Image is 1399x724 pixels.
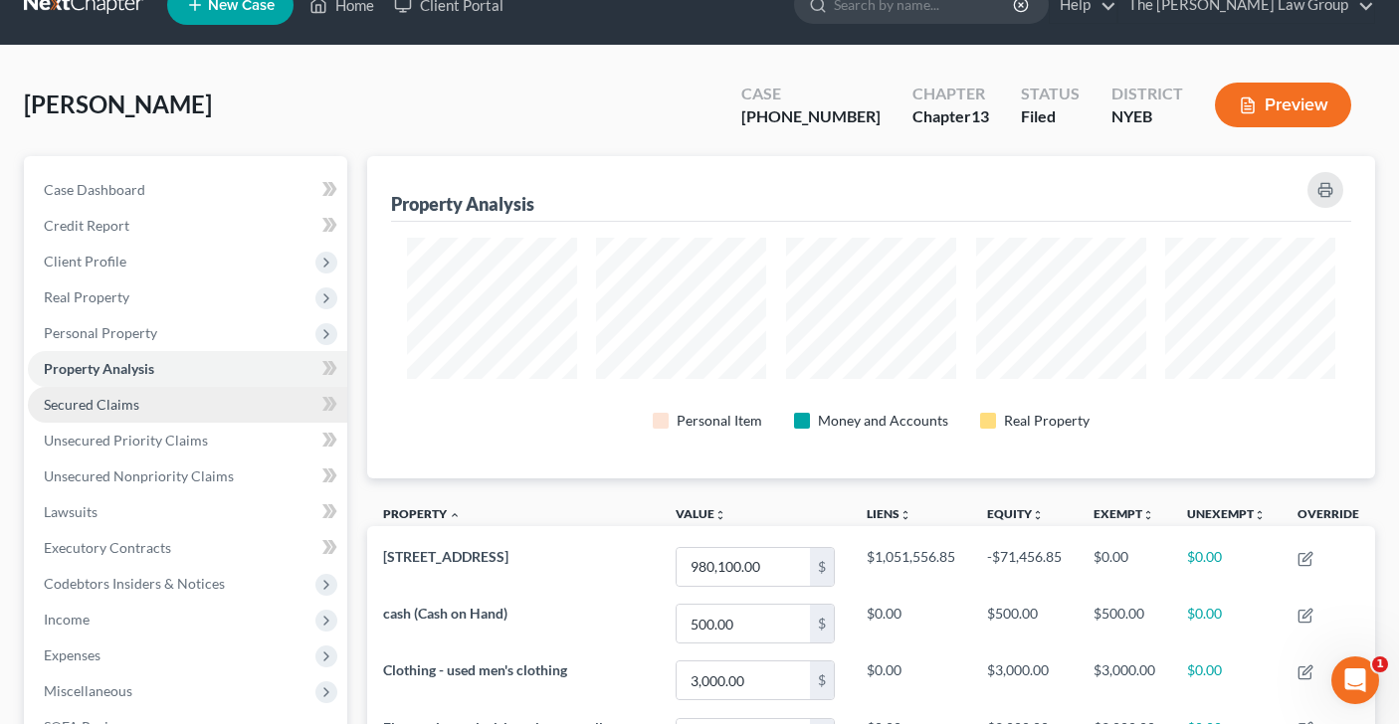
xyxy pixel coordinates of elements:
i: unfold_more [1254,509,1266,521]
span: Property Analysis [44,360,154,377]
iframe: Intercom live chat [1331,656,1379,704]
input: 0.00 [677,661,810,699]
a: Property expand_less [383,506,461,521]
td: $0.00 [1171,538,1282,595]
div: $ [810,548,834,586]
td: $1,051,556.85 [851,538,971,595]
i: unfold_more [1142,509,1154,521]
span: Expenses [44,646,100,663]
td: $0.00 [1171,596,1282,652]
a: Liensunfold_more [867,506,911,521]
a: Exemptunfold_more [1094,506,1154,521]
span: Case Dashboard [44,181,145,198]
div: Chapter [912,105,989,128]
span: Unsecured Nonpriority Claims [44,467,234,484]
a: Executory Contracts [28,530,347,566]
td: $0.00 [851,652,971,709]
span: Credit Report [44,217,129,234]
span: Secured Claims [44,396,139,413]
a: Case Dashboard [28,172,347,208]
span: Real Property [44,288,129,305]
span: Unsecured Priority Claims [44,432,208,449]
span: [PERSON_NAME] [24,90,212,118]
a: Credit Report [28,208,347,244]
div: [PHONE_NUMBER] [741,105,881,128]
div: Real Property [1004,411,1090,431]
span: Executory Contracts [44,539,171,556]
td: $500.00 [1078,596,1171,652]
td: $3,000.00 [971,652,1078,709]
button: Preview [1215,83,1351,127]
a: Equityunfold_more [987,506,1044,521]
span: Miscellaneous [44,682,132,699]
a: Valueunfold_more [676,506,726,521]
div: Status [1021,83,1080,105]
span: Income [44,611,90,628]
div: Money and Accounts [818,411,948,431]
a: Property Analysis [28,351,347,387]
a: Lawsuits [28,494,347,530]
th: Override [1282,494,1375,539]
div: $ [810,661,834,699]
span: 1 [1372,656,1388,672]
span: Lawsuits [44,503,98,520]
td: $3,000.00 [1078,652,1171,709]
span: Client Profile [44,253,126,270]
div: District [1111,83,1183,105]
td: $500.00 [971,596,1078,652]
div: Personal Item [677,411,762,431]
i: unfold_more [899,509,911,521]
span: [STREET_ADDRESS] [383,548,508,565]
input: 0.00 [677,605,810,642]
td: $0.00 [851,596,971,652]
input: 0.00 [677,548,810,586]
a: Unexemptunfold_more [1187,506,1266,521]
span: Clothing - used men's clothing [383,661,567,678]
span: Personal Property [44,324,157,341]
a: Unsecured Priority Claims [28,423,347,458]
td: $0.00 [1078,538,1171,595]
i: unfold_more [714,509,726,521]
a: Secured Claims [28,387,347,423]
span: cash (Cash on Hand) [383,605,507,622]
div: Property Analysis [391,192,534,216]
a: Unsecured Nonpriority Claims [28,458,347,494]
td: -$71,456.85 [971,538,1078,595]
div: Filed [1021,105,1080,128]
div: Case [741,83,881,105]
div: $ [810,605,834,642]
span: Codebtors Insiders & Notices [44,575,225,592]
i: unfold_more [1032,509,1044,521]
span: 13 [971,106,989,125]
div: Chapter [912,83,989,105]
div: NYEB [1111,105,1183,128]
td: $0.00 [1171,652,1282,709]
i: expand_less [449,509,461,521]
